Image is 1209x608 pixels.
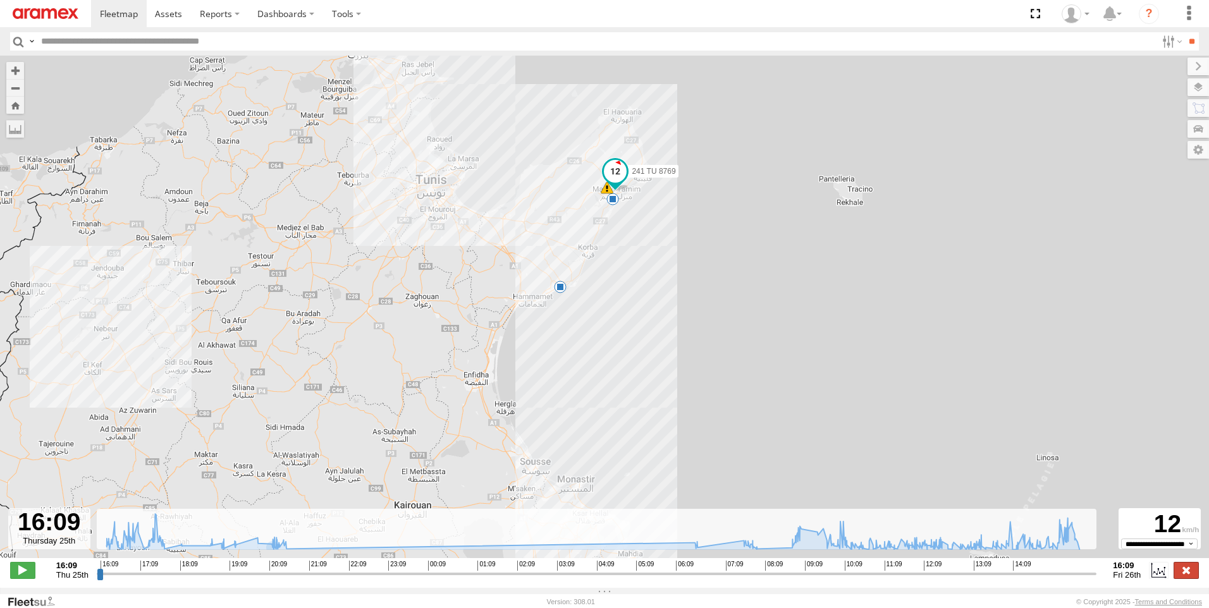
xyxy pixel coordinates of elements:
span: 13:09 [974,561,991,571]
span: Thu 25th Sep 2025 [56,570,89,580]
div: © Copyright 2025 - [1076,598,1202,605]
button: Zoom in [6,62,24,79]
span: 23:09 [388,561,406,571]
span: 21:09 [309,561,327,571]
div: 12 [1120,510,1199,538]
strong: 16:09 [56,561,89,570]
span: 18:09 [180,561,198,571]
label: Map Settings [1188,141,1209,159]
span: 16:09 [101,561,118,571]
strong: 16:09 [1113,561,1141,570]
button: Zoom Home [6,97,24,114]
span: 05:09 [636,561,654,571]
span: 06:09 [676,561,694,571]
img: aramex-logo.svg [13,8,78,19]
a: Terms and Conditions [1135,598,1202,605]
a: Visit our Website [7,595,65,608]
div: 13 [554,281,567,293]
span: 11:09 [885,561,902,571]
span: 22:09 [349,561,367,571]
span: 14:09 [1013,561,1031,571]
span: 17:09 [140,561,158,571]
span: 09:09 [805,561,823,571]
i: ? [1139,4,1159,24]
span: 08:09 [765,561,783,571]
span: 241 TU 8769 [632,167,675,176]
span: 03:09 [557,561,575,571]
label: Close [1174,562,1199,578]
button: Zoom out [6,79,24,97]
span: 07:09 [726,561,744,571]
span: 04:09 [597,561,615,571]
span: 12:09 [924,561,942,571]
span: 10:09 [845,561,862,571]
label: Measure [6,120,24,138]
div: Version: 308.01 [547,598,595,605]
span: 19:09 [230,561,247,571]
div: Zied Bensalem [1057,4,1094,23]
span: 02:09 [517,561,535,571]
span: 00:09 [428,561,446,571]
label: Search Filter Options [1157,32,1184,51]
span: 01:09 [477,561,495,571]
div: 9 [606,193,619,205]
label: Search Query [27,32,37,51]
label: Play/Stop [10,562,35,578]
span: 20:09 [269,561,287,571]
span: Fri 26th Sep 2025 [1113,570,1141,580]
